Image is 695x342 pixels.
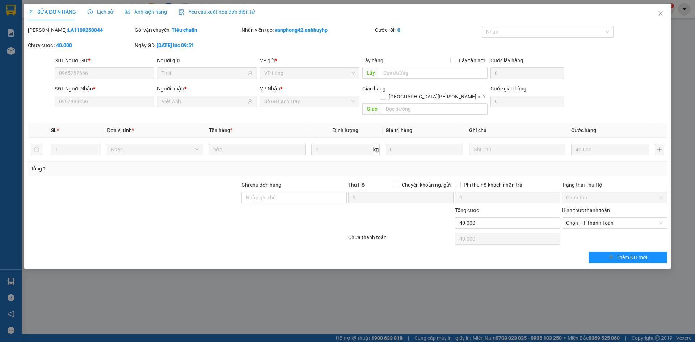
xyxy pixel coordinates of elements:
span: clock-circle [88,9,93,14]
button: plusThêm ĐH mới [589,252,667,263]
span: Thu Hộ [348,182,365,188]
span: Cước hàng [571,127,596,133]
b: [DATE] lúc 09:51 [157,42,194,48]
input: Ghi Chú [469,144,565,155]
label: Hình thức thanh toán [562,207,610,213]
input: 0 [386,144,463,155]
span: VP Láng [264,68,355,79]
div: Gói vận chuyển: [135,26,240,34]
span: Số 68 Lạch Tray [264,96,355,107]
div: Trạng thái Thu Hộ [562,181,667,189]
th: Ghi chú [466,123,568,138]
span: Chưa thu [566,192,663,203]
span: SL [51,127,57,133]
span: Chuyển khoản ng. gửi [399,181,454,189]
span: plus [608,254,614,260]
span: [GEOGRAPHIC_DATA][PERSON_NAME] nơi [386,93,488,101]
div: Tổng: 1 [31,165,268,173]
span: Tổng cước [455,207,479,213]
span: Thêm ĐH mới [616,253,647,261]
span: SỬA ĐƠN HÀNG [28,9,76,15]
div: Chưa thanh toán [347,233,454,246]
span: Tên hàng [209,127,232,133]
span: Lấy hàng [362,58,383,63]
div: Ngày GD: [135,41,240,49]
div: VP gửi [260,56,359,64]
button: delete [31,144,42,155]
input: Cước lấy hàng [490,67,564,79]
span: Giao [362,103,382,115]
div: SĐT Người Gửi [55,56,154,64]
span: Ảnh kiện hàng [125,9,167,15]
input: 0 [571,144,649,155]
span: Phí thu hộ khách nhận trả [461,181,525,189]
div: Người nhận [157,85,257,93]
span: Lấy [362,67,379,79]
span: user [248,71,253,76]
span: VP Nhận [260,86,280,92]
span: close [658,10,664,16]
b: LA1109250044 [68,27,103,33]
b: Tiêu chuẩn [172,27,197,33]
label: Cước giao hàng [490,86,526,92]
img: icon [178,9,184,15]
span: user [248,99,253,104]
span: Khác [111,144,199,155]
span: Lịch sử [88,9,113,15]
b: 40.000 [56,42,72,48]
span: Giá trị hàng [386,127,412,133]
button: Close [650,4,671,24]
span: Yêu cầu xuất hóa đơn điện tử [178,9,255,15]
b: vanphong42.anhhuyhp [275,27,328,33]
span: Chọn HT Thanh Toán [566,218,663,228]
div: [PERSON_NAME]: [28,26,133,34]
span: kg [372,144,380,155]
div: Cước rồi : [375,26,480,34]
input: Tên người gửi [161,69,246,77]
label: Cước lấy hàng [490,58,523,63]
span: Đơn vị tính [107,127,134,133]
input: Tên người nhận [161,97,246,105]
input: Cước giao hàng [490,96,564,107]
span: picture [125,9,130,14]
span: Lấy tận nơi [456,56,488,64]
input: VD: Bàn, Ghế [209,144,305,155]
input: Ghi chú đơn hàng [241,192,347,203]
b: 0 [397,27,400,33]
span: edit [28,9,33,14]
div: SĐT Người Nhận [55,85,154,93]
span: Định lượng [333,127,358,133]
button: plus [655,144,664,155]
span: Giao hàng [362,86,386,92]
input: Dọc đường [382,103,488,115]
div: Chưa cước : [28,41,133,49]
div: Nhân viên tạo: [241,26,374,34]
input: Dọc đường [379,67,488,79]
div: Người gửi [157,56,257,64]
label: Ghi chú đơn hàng [241,182,281,188]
